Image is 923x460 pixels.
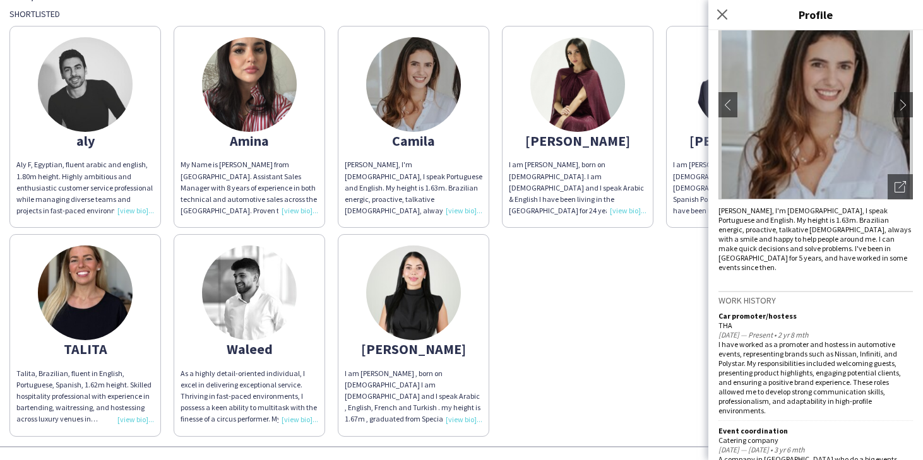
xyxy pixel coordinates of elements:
img: thumb-1667231339635fee6b95e01.jpeg [530,37,625,132]
div: [PERSON_NAME] [673,135,811,146]
img: thumb-6788b08f8fef3.jpg [38,37,133,132]
img: thumb-67f2125fe7cce.jpeg [366,245,461,340]
h3: Work history [718,295,913,306]
div: Event coordination [718,426,913,435]
span: I am [PERSON_NAME], born on [DEMOGRAPHIC_DATA]. I am [DEMOGRAPHIC_DATA] and I speak Arabic & Engl... [509,160,645,227]
img: thumb-65c36ed4789c3.jpeg [202,245,297,340]
div: Camila [345,135,482,146]
div: [PERSON_NAME] [509,135,646,146]
h3: Profile [708,6,923,23]
div: I have worked as a promoter and hostess in automotive events, representing brands such as Nissan,... [718,339,913,415]
div: [DATE] — [DATE] • 3 yr 6 mth [718,445,913,454]
div: Open photos pop-in [888,174,913,199]
div: Catering company [718,435,913,445]
div: Shortlisted [9,8,914,20]
div: As a highly detail-oriented individual, I excel in delivering exceptional service. Thriving in fa... [181,368,318,425]
div: Aly F, Egyptian, fluent arabic and english, 1.80m height. Highly ambitious and enthusiastic custo... [16,159,154,216]
img: thumb-686c3040bf273.jpeg [202,37,297,132]
div: [PERSON_NAME], I'm [DEMOGRAPHIC_DATA], I speak Portuguese and English. My height is 1.63m. Brazil... [345,159,482,216]
img: Crew avatar or photo [718,10,913,199]
div: I am [PERSON_NAME] , born on [DEMOGRAPHIC_DATA] I am [DEMOGRAPHIC_DATA] and I speak Arabic , Engl... [345,368,482,425]
img: thumb-68c942ab34c2e.jpg [38,245,133,340]
div: TALITA [16,343,154,355]
div: I am [PERSON_NAME] born on [DEMOGRAPHIC_DATA] I am [DEMOGRAPHIC_DATA] and I speak English Spanish... [673,159,811,216]
div: aly [16,135,154,146]
div: [PERSON_NAME], I'm [DEMOGRAPHIC_DATA], I speak Portuguese and English. My height is 1.63m. Brazil... [718,206,913,272]
img: thumb-68b6f83adaa1e.jpg [694,37,789,132]
div: My Name is [PERSON_NAME] from [GEOGRAPHIC_DATA]. Assistant Sales Manager with 8 years of experien... [181,159,318,216]
div: [PERSON_NAME] [345,343,482,355]
div: Amina [181,135,318,146]
div: Talita, Brazilian, fluent in English, Portuguese, Spanish, 1.62m height. Skilled hospitality prof... [16,368,154,425]
div: Waleed [181,343,318,355]
img: thumb-6246947601a70.jpeg [366,37,461,132]
div: THA [718,321,913,330]
div: [DATE] — Present • 2 yr 8 mth [718,330,913,339]
div: Car promoter/hostess [718,311,913,321]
